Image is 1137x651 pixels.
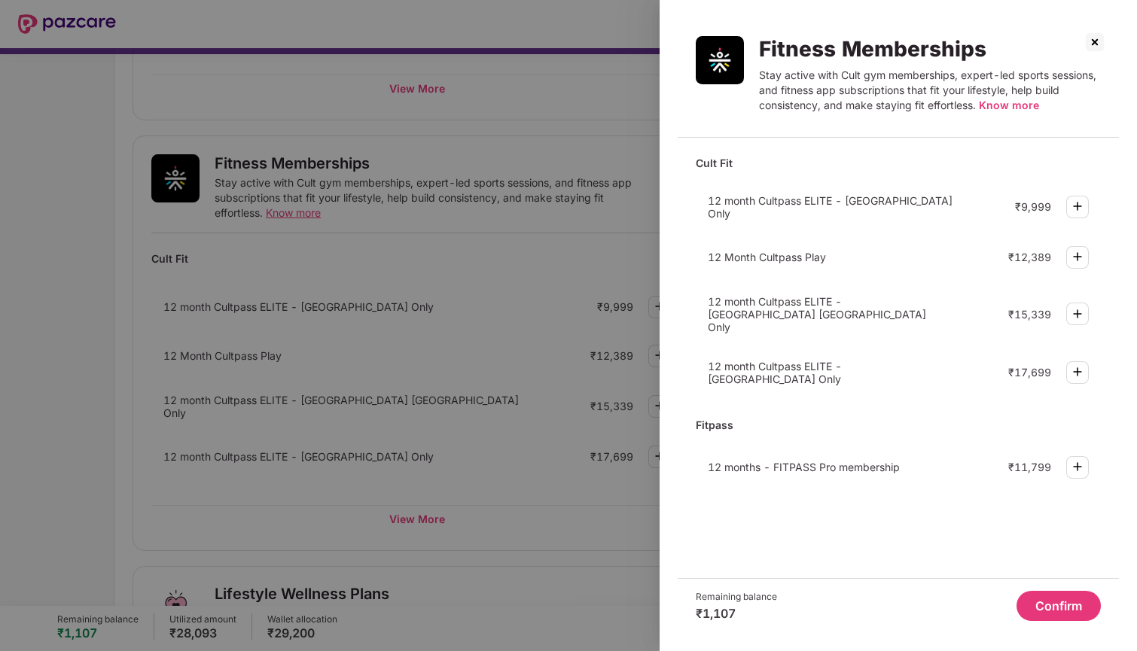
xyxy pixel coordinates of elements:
span: 12 month Cultpass ELITE - [GEOGRAPHIC_DATA] Only [708,360,842,385]
img: svg+xml;base64,PHN2ZyBpZD0iUGx1cy0zMngzMiIgeG1sbnM9Imh0dHA6Ly93d3cudzMub3JnLzIwMDAvc3ZnIiB3aWR0aD... [1068,248,1087,266]
div: ₹11,799 [1008,461,1051,473]
img: svg+xml;base64,PHN2ZyBpZD0iQ3Jvc3MtMzJ4MzIiIHhtbG5zPSJodHRwOi8vd3d3LnczLm9yZy8yMDAwL3N2ZyIgd2lkdG... [1083,30,1107,54]
img: svg+xml;base64,PHN2ZyBpZD0iUGx1cy0zMngzMiIgeG1sbnM9Imh0dHA6Ly93d3cudzMub3JnLzIwMDAvc3ZnIiB3aWR0aD... [1068,458,1087,476]
span: 12 months - FITPASS Pro membership [708,461,900,473]
span: 12 Month Cultpass Play [708,251,826,263]
span: 12 month Cultpass ELITE - [GEOGRAPHIC_DATA] Only [708,194,953,220]
div: Remaining balance [696,591,777,603]
span: Know more [979,99,1039,111]
img: svg+xml;base64,PHN2ZyBpZD0iUGx1cy0zMngzMiIgeG1sbnM9Imh0dHA6Ly93d3cudzMub3JnLzIwMDAvc3ZnIiB3aWR0aD... [1068,363,1087,381]
img: svg+xml;base64,PHN2ZyBpZD0iUGx1cy0zMngzMiIgeG1sbnM9Imh0dHA6Ly93d3cudzMub3JnLzIwMDAvc3ZnIiB3aWR0aD... [1068,305,1087,323]
div: ₹17,699 [1008,366,1051,379]
span: 12 month Cultpass ELITE - [GEOGRAPHIC_DATA] [GEOGRAPHIC_DATA] Only [708,295,926,333]
div: ₹9,999 [1015,200,1051,213]
div: ₹12,389 [1008,251,1051,263]
button: Confirm [1017,591,1101,621]
img: Fitness Memberships [696,36,744,84]
div: Stay active with Cult gym memberships, expert-led sports sessions, and fitness app subscriptions ... [759,68,1101,113]
div: ₹15,339 [1008,308,1051,321]
div: Cult Fit [696,150,1101,176]
div: Fitpass [696,412,1101,438]
div: ₹1,107 [696,606,777,621]
div: Fitness Memberships [759,36,1101,62]
img: svg+xml;base64,PHN2ZyBpZD0iUGx1cy0zMngzMiIgeG1sbnM9Imh0dHA6Ly93d3cudzMub3JnLzIwMDAvc3ZnIiB3aWR0aD... [1068,197,1087,215]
